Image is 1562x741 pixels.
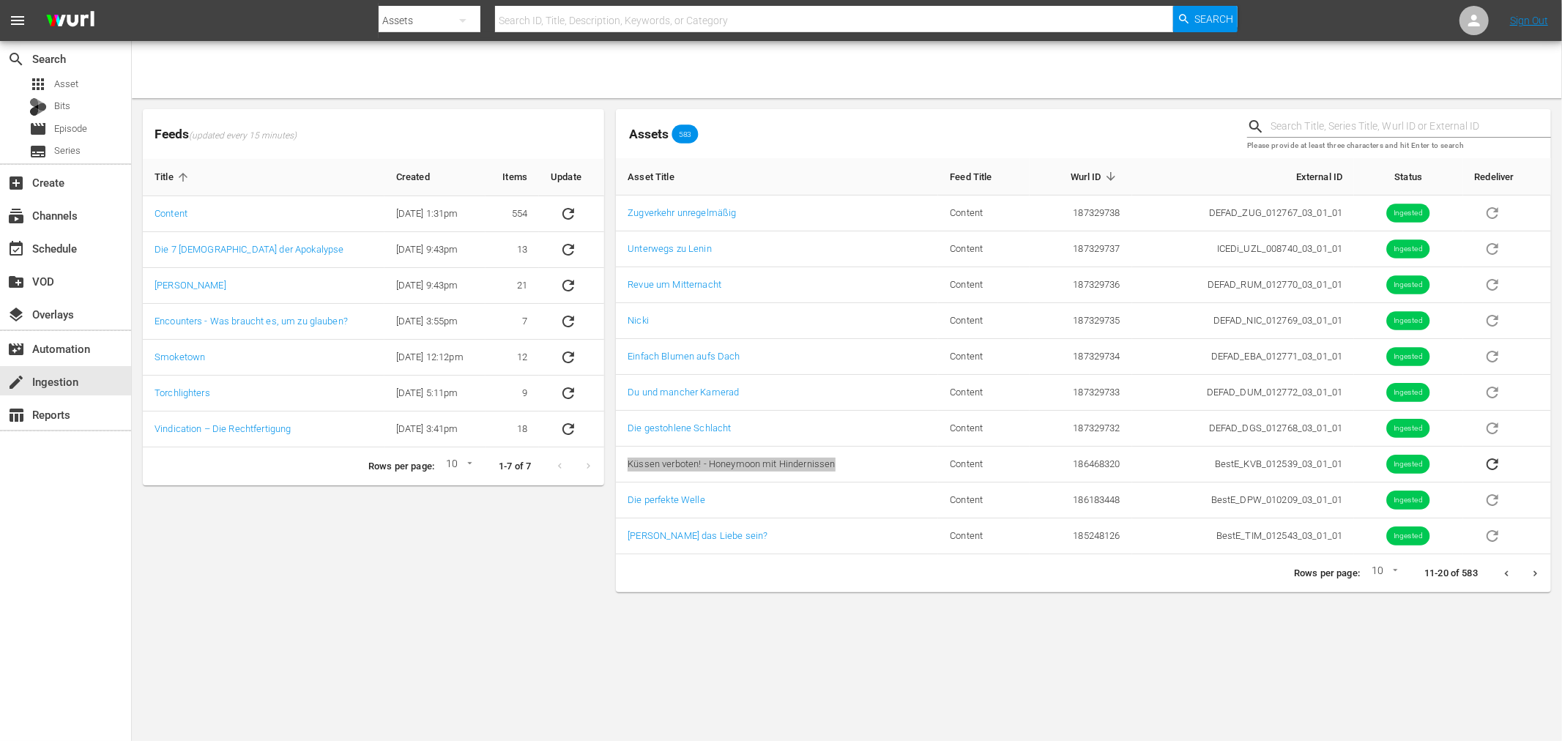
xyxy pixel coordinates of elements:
[1475,386,1510,397] span: Asset is in future lineups. Remove all episodes that contain this asset before redelivering
[628,494,705,505] a: Die perfekte Welle
[938,518,1030,554] td: Content
[938,303,1030,339] td: Content
[938,267,1030,303] td: Content
[628,243,712,254] a: Unterwegs zu Lenin
[155,244,343,255] a: Die 7 [DEMOGRAPHIC_DATA] der Apokalypse
[9,12,26,29] span: menu
[938,483,1030,518] td: Content
[486,232,539,268] td: 13
[1132,231,1355,267] td: ICEDi_UZL_008740_03_01_01
[384,340,486,376] td: [DATE] 12:12pm
[7,207,25,225] span: Channels
[384,304,486,340] td: [DATE] 3:55pm
[1475,529,1510,540] span: Asset is in future lineups. Remove all episodes that contain this asset before redelivering
[1132,447,1355,483] td: BestE_KVB_012539_03_01_01
[1475,278,1510,289] span: Asset is in future lineups. Remove all episodes that contain this asset before redelivering
[672,130,698,138] span: 583
[1366,562,1401,584] div: 10
[1030,483,1132,518] td: 186183448
[1132,411,1355,447] td: DEFAD_DGS_012768_03_01_01
[486,196,539,232] td: 554
[628,279,721,290] a: Revue um Mitternacht
[629,127,669,141] span: Assets
[616,158,1551,554] table: sticky table
[938,411,1030,447] td: Content
[938,375,1030,411] td: Content
[155,171,193,184] span: Title
[1387,244,1430,255] span: Ingested
[29,143,47,160] span: Series
[628,315,649,326] a: Nicki
[1030,447,1132,483] td: 186468320
[628,458,835,469] a: Küssen verboten! - Honeymoon mit Hindernissen
[1030,411,1132,447] td: 187329732
[1387,316,1430,327] span: Ingested
[1475,422,1510,433] span: Asset is in future lineups. Remove all episodes that contain this asset before redelivering
[486,268,539,304] td: 21
[938,196,1030,231] td: Content
[155,316,348,327] a: Encounters - Was braucht es, um zu glauben?
[1132,158,1355,196] th: External ID
[1354,158,1462,196] th: Status
[29,75,47,93] span: Asset
[1030,518,1132,554] td: 185248126
[1521,559,1550,588] button: Next page
[486,340,539,376] td: 12
[1173,6,1238,32] button: Search
[7,306,25,324] span: Overlays
[1030,196,1132,231] td: 187329738
[1387,459,1430,470] span: Ingested
[440,455,475,477] div: 10
[189,130,297,142] span: (updated every 15 minutes)
[1387,423,1430,434] span: Ingested
[486,304,539,340] td: 7
[54,144,81,158] span: Series
[628,422,731,433] a: Die gestohlene Schlacht
[1132,303,1355,339] td: DEFAD_NIC_012769_03_01_01
[7,51,25,68] span: Search
[35,4,105,38] img: ans4CAIJ8jUAAAAAAAAAAAAAAAAAAAAAAAAgQb4GAAAAAAAAAAAAAAAAAAAAAAAAJMjXAAAAAAAAAAAAAAAAAAAAAAAAgAT5G...
[938,339,1030,375] td: Content
[384,412,486,447] td: [DATE] 3:41pm
[7,273,25,291] span: VOD
[1387,280,1430,291] span: Ingested
[7,240,25,258] span: Schedule
[384,196,486,232] td: [DATE] 1:31pm
[1294,567,1360,581] p: Rows per page:
[1030,267,1132,303] td: 187329736
[54,77,78,92] span: Asset
[155,387,210,398] a: Torchlighters
[1475,242,1510,253] span: Asset is in future lineups. Remove all episodes that contain this asset before redelivering
[1387,387,1430,398] span: Ingested
[29,98,47,116] div: Bits
[1247,140,1551,152] p: Please provide at least three characters and hit Enter to search
[628,530,767,541] a: [PERSON_NAME] das Liebe sein?
[384,376,486,412] td: [DATE] 5:11pm
[1132,483,1355,518] td: BestE_DPW_010209_03_01_01
[1475,350,1510,361] span: Asset is in future lineups. Remove all episodes that contain this asset before redelivering
[499,460,531,474] p: 1-7 of 7
[1030,231,1132,267] td: 187329737
[1132,518,1355,554] td: BestE_TIM_012543_03_01_01
[29,120,47,138] span: Episode
[938,158,1030,196] th: Feed Title
[155,208,187,219] a: Content
[1387,351,1430,362] span: Ingested
[143,159,604,447] table: sticky table
[486,159,539,196] th: Items
[938,447,1030,483] td: Content
[1510,15,1548,26] a: Sign Out
[7,340,25,358] span: Automation
[1475,494,1510,504] span: Asset is in future lineups. Remove all episodes that contain this asset before redelivering
[1424,567,1478,581] p: 11-20 of 583
[628,207,736,218] a: Zugverkehr unregelmäßig
[384,268,486,304] td: [DATE] 9:43pm
[7,406,25,424] span: Reports
[1475,206,1510,217] span: Asset is in future lineups. Remove all episodes that contain this asset before redelivering
[628,387,739,398] a: Du und mancher Kamerad
[155,351,205,362] a: Smoketown
[1030,375,1132,411] td: 187329733
[1463,158,1551,196] th: Redeliver
[1132,267,1355,303] td: DEFAD_RUM_012770_03_01_01
[396,171,449,184] span: Created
